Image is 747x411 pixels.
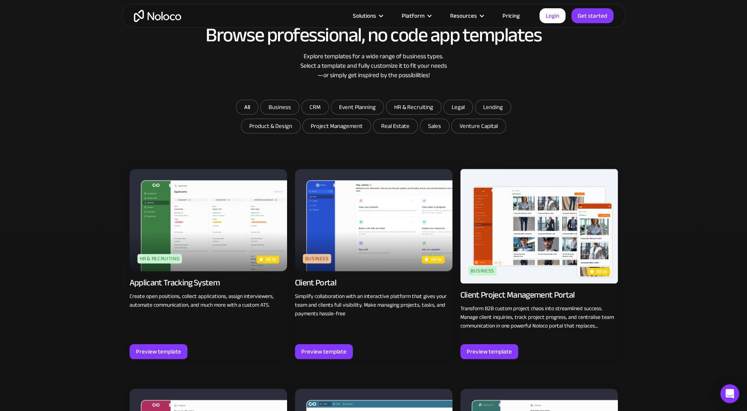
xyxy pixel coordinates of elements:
[468,266,497,276] div: Business
[450,11,477,21] div: Resources
[597,268,608,276] p: new
[440,11,493,21] div: Resources
[467,346,512,357] div: Preview template
[460,304,618,330] p: Transform B2B custom project chaos into streamlined success. Manage client inquiries, track proje...
[130,277,220,288] div: Applicant Tracking System
[236,100,258,115] a: All
[402,11,424,21] div: Platform
[295,292,452,318] p: Simplify collaboration with an interactive platform that gives your team and clients full visibil...
[539,8,565,23] a: Login
[216,100,531,135] form: Email Form
[137,254,182,263] div: HR & Recruiting
[343,11,392,21] div: Solutions
[303,254,331,263] div: Business
[460,169,618,359] a: BusinessnewClient Project Management PortalTransform B2B custom project chaos into streamlined su...
[134,10,181,22] a: home
[266,255,277,263] p: new
[353,11,376,21] div: Solutions
[720,384,739,403] div: Open Intercom Messenger
[493,11,530,21] a: Pricing
[130,52,618,80] div: Explore templates for a wide range of business types. Select a template and fully customize it to...
[136,346,181,357] div: Preview template
[460,289,575,300] div: Client Project Management Portal
[571,8,614,23] a: Get started
[130,24,618,46] h2: Browse professional, no code app templates
[295,277,336,288] div: Client Portal
[130,292,287,309] p: Create open positions, collect applications, assign interviewers, automate communication, and muc...
[130,169,287,359] a: HR & RecruitingnewApplicant Tracking SystemCreate open positions, collect applications, assign in...
[431,255,442,263] p: new
[301,346,347,357] div: Preview template
[392,11,440,21] div: Platform
[295,169,452,359] a: BusinessnewClient PortalSimplify collaboration with an interactive platform that gives your team ...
